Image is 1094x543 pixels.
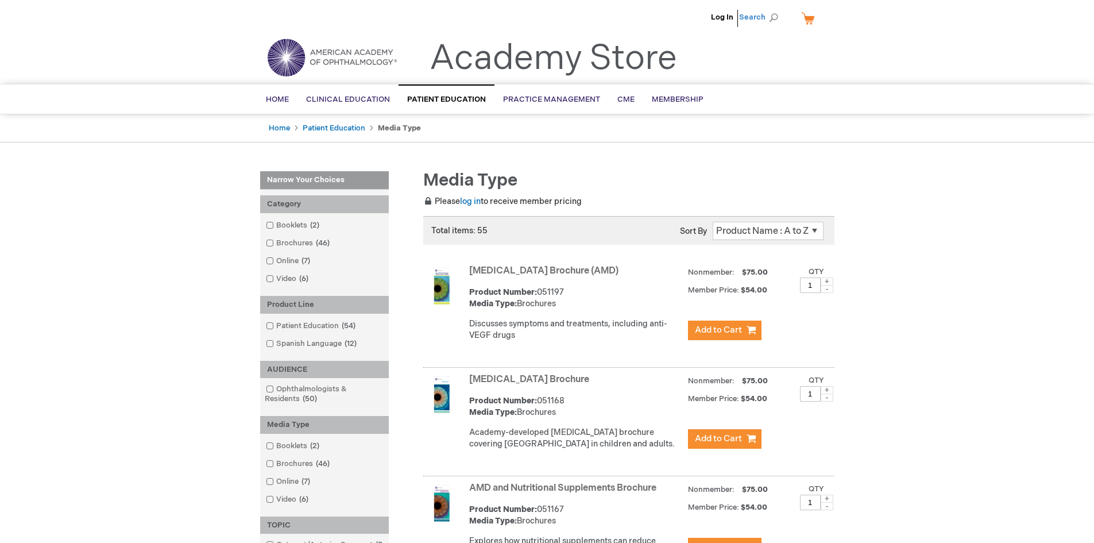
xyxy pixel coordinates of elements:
[688,321,761,340] button: Add to Cart
[303,124,365,133] a: Patient Education
[263,220,324,231] a: Booklets2
[680,226,707,236] label: Sort By
[652,95,703,104] span: Membership
[263,441,324,452] a: Booklets2
[800,495,821,510] input: Qty
[469,504,682,527] div: 051167 Brochures
[739,6,783,29] span: Search
[469,395,682,418] div: 051168 Brochures
[260,517,389,534] div: TOPIC
[469,318,682,341] p: Discusses symptoms and treatments, including anti-VEGF drugs
[299,256,313,265] span: 7
[460,197,481,206] a: log in
[263,476,315,487] a: Online7
[503,95,600,104] span: Practice Management
[809,484,824,494] label: Qty
[263,384,386,405] a: Ophthalmologists & Residents50
[296,495,311,504] span: 6
[263,238,334,249] a: Brochures46
[688,483,735,497] strong: Nonmember:
[740,376,770,386] span: $75.00
[263,321,360,332] a: Patient Education54
[260,195,389,213] div: Category
[296,274,311,283] span: 6
[688,503,739,512] strong: Member Price:
[423,170,517,191] span: Media Type
[263,338,361,349] a: Spanish Language12
[617,95,635,104] span: CME
[688,265,735,280] strong: Nonmember:
[469,407,517,417] strong: Media Type:
[378,124,421,133] strong: Media Type
[423,485,460,522] img: AMD and Nutritional Supplements Brochure
[688,286,739,295] strong: Member Price:
[430,38,677,79] a: Academy Store
[263,256,315,267] a: Online7
[269,124,290,133] a: Home
[423,376,460,413] img: Amblyopia Brochure
[407,95,486,104] span: Patient Education
[688,394,739,403] strong: Member Price:
[263,274,313,284] a: Video6
[469,374,589,385] a: [MEDICAL_DATA] Brochure
[695,433,742,444] span: Add to Cart
[741,394,769,403] span: $54.00
[688,374,735,388] strong: Nonmember:
[695,325,742,336] span: Add to Cart
[469,483,656,494] a: AMD and Nutritional Supplements Brochure
[260,416,389,434] div: Media Type
[740,268,770,277] span: $75.00
[740,485,770,494] span: $75.00
[423,268,460,305] img: Age-Related Macular Degeneration Brochure (AMD)
[313,238,333,248] span: 46
[469,396,537,406] strong: Product Number:
[260,361,389,379] div: AUDIENCE
[469,265,618,276] a: [MEDICAL_DATA] Brochure (AMD)
[469,505,537,514] strong: Product Number:
[313,459,333,468] span: 46
[711,13,733,22] a: Log In
[307,221,322,230] span: 2
[266,95,289,104] span: Home
[809,267,824,276] label: Qty
[688,429,761,449] button: Add to Cart
[339,321,358,330] span: 54
[469,427,682,450] p: Academy-developed [MEDICAL_DATA] brochure covering [GEOGRAPHIC_DATA] in children and adults.
[307,441,322,450] span: 2
[469,287,537,297] strong: Product Number:
[260,296,389,314] div: Product Line
[431,226,488,236] span: Total items: 55
[469,287,682,310] div: 051197 Brochures
[469,516,517,526] strong: Media Type:
[263,494,313,505] a: Video6
[741,503,769,512] span: $54.00
[741,286,769,295] span: $54.00
[263,459,334,469] a: Brochures46
[300,394,320,403] span: 50
[800,386,821,402] input: Qty
[260,171,389,190] strong: Narrow Your Choices
[299,477,313,486] span: 7
[469,299,517,309] strong: Media Type:
[423,197,582,206] span: Please to receive member pricing
[342,339,359,348] span: 12
[800,278,821,293] input: Qty
[306,95,390,104] span: Clinical Education
[809,376,824,385] label: Qty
